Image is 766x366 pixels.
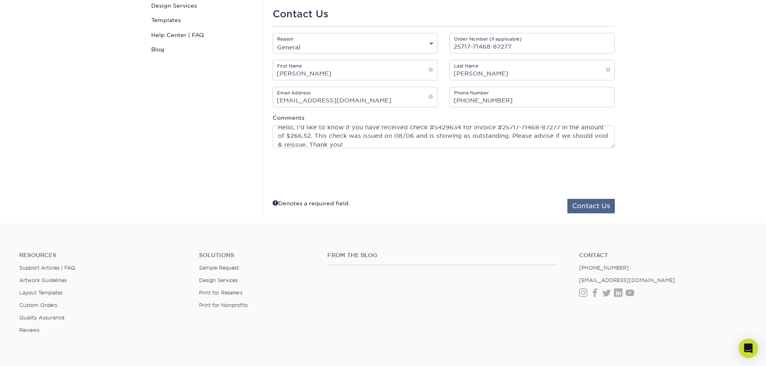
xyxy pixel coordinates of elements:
[199,302,248,308] a: Print for Nonprofits
[739,339,758,358] div: Open Intercom Messenger
[579,277,675,283] a: [EMAIL_ADDRESS][DOMAIN_NAME]
[579,265,629,271] a: [PHONE_NUMBER]
[493,158,600,186] iframe: reCAPTCHA
[19,252,187,259] h4: Resources
[273,199,350,207] div: Denotes a required field.
[199,265,239,271] a: Sample Request
[567,199,615,213] button: Contact Us
[327,252,557,259] h4: From the Blog
[148,28,257,42] a: Help Center | FAQ
[19,315,64,321] a: Quality Assurance
[19,290,63,296] a: Layout Templates
[199,277,238,283] a: Design Services
[19,327,39,333] a: Reviews
[19,302,57,308] a: Custom Orders
[199,252,315,259] h4: Solutions
[148,42,257,57] a: Blog
[19,265,75,271] a: Support Articles | FAQ
[19,277,67,283] a: Artwork Guidelines
[579,252,747,259] a: Contact
[148,13,257,27] a: Templates
[273,114,304,122] label: Comments
[273,8,615,20] h1: Contact Us
[199,290,242,296] a: Print for Resellers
